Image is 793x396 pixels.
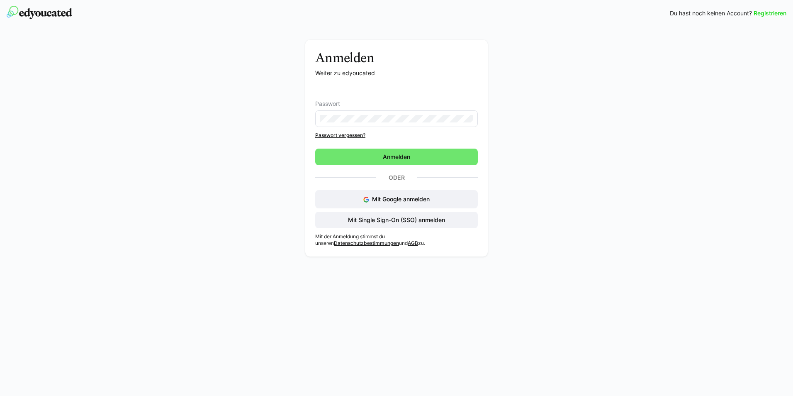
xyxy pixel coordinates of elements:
[408,240,418,246] a: AGB
[334,240,399,246] a: Datenschutzbestimmungen
[754,9,786,17] a: Registrieren
[670,9,752,17] span: Du hast noch keinen Account?
[382,153,411,161] span: Anmelden
[315,212,478,228] button: Mit Single Sign-On (SSO) anmelden
[315,100,340,107] span: Passwort
[376,172,417,183] p: Oder
[315,50,478,66] h3: Anmelden
[315,233,478,247] p: Mit der Anmeldung stimmst du unseren und zu.
[315,190,478,208] button: Mit Google anmelden
[315,69,478,77] p: Weiter zu edyoucated
[315,132,478,139] a: Passwort vergessen?
[315,149,478,165] button: Anmelden
[7,6,72,19] img: edyoucated
[372,196,430,203] span: Mit Google anmelden
[347,216,446,224] span: Mit Single Sign-On (SSO) anmelden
